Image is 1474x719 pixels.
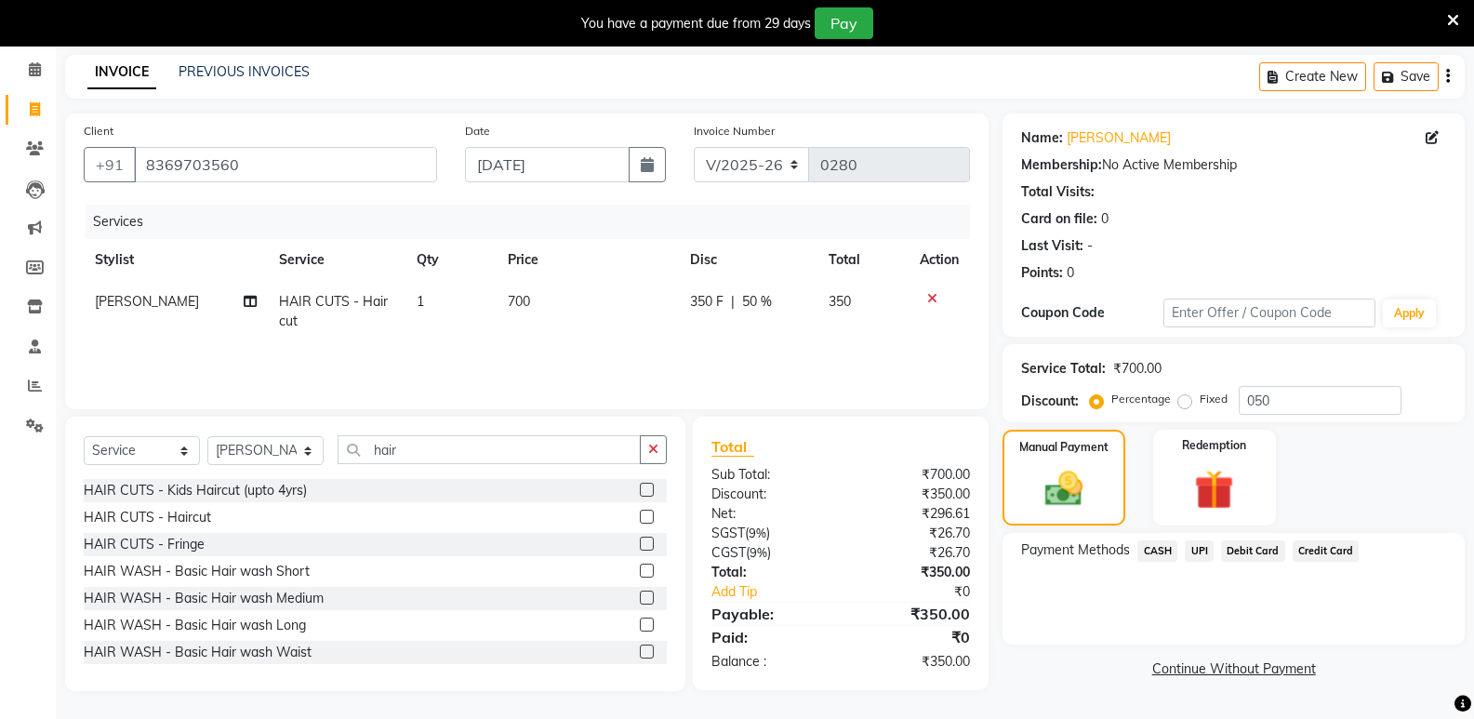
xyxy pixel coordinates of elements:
div: ₹350.00 [841,485,984,504]
label: Manual Payment [1019,439,1109,456]
img: _gift.svg [1182,465,1246,514]
div: Payable: [697,603,841,625]
div: 0 [1067,263,1074,283]
div: Paid: [697,626,841,648]
button: Save [1374,62,1439,91]
div: Total Visits: [1021,182,1095,202]
label: Percentage [1111,391,1171,407]
span: Debit Card [1221,540,1285,562]
button: Pay [815,7,873,39]
div: Name: [1021,128,1063,148]
div: ( ) [697,543,841,563]
span: Payment Methods [1021,540,1130,560]
div: 0 [1101,209,1109,229]
div: HAIR WASH - Basic Hair wash Short [84,562,310,581]
span: | [731,292,735,312]
div: Last Visit: [1021,236,1083,256]
div: HAIR CUTS - Kids Haircut (upto 4yrs) [84,481,307,500]
div: HAIR CUTS - Haircut [84,508,211,527]
th: Service [268,239,405,281]
th: Price [497,239,679,281]
div: ₹0 [865,582,984,602]
label: Fixed [1200,391,1228,407]
div: ₹700.00 [841,465,984,485]
label: Client [84,123,113,140]
input: Search or Scan [338,435,641,464]
div: Discount: [697,485,841,504]
button: Create New [1259,62,1366,91]
div: HAIR CUTS - Fringe [84,535,205,554]
span: [PERSON_NAME] [95,293,199,310]
a: [PERSON_NAME] [1067,128,1171,148]
span: 50 % [742,292,772,312]
span: CGST [711,544,746,561]
div: Service Total: [1021,359,1106,379]
div: Total: [697,563,841,582]
div: HAIR WASH - Basic Hair wash Medium [84,589,324,608]
span: 9% [750,545,767,560]
th: Action [909,239,970,281]
span: HAIR CUTS - Haircut [279,293,388,329]
div: Sub Total: [697,465,841,485]
div: Card on file: [1021,209,1097,229]
a: Continue Without Payment [1006,659,1461,679]
label: Redemption [1182,437,1246,454]
div: ( ) [697,524,841,543]
div: Balance : [697,652,841,672]
div: ₹700.00 [1113,359,1162,379]
th: Disc [679,239,817,281]
span: 9% [749,526,766,540]
input: Enter Offer / Coupon Code [1163,299,1375,327]
span: CASH [1137,540,1177,562]
span: Credit Card [1293,540,1360,562]
span: 350 [829,293,851,310]
button: +91 [84,147,136,182]
label: Date [465,123,490,140]
div: Services [86,205,984,239]
div: - [1087,236,1093,256]
a: INVOICE [87,56,156,89]
div: ₹350.00 [841,652,984,672]
div: ₹350.00 [841,603,984,625]
span: Total [711,437,754,457]
div: Net: [697,504,841,524]
button: Apply [1383,300,1436,327]
div: Membership: [1021,155,1102,175]
a: PREVIOUS INVOICES [179,63,310,80]
span: 350 F [690,292,724,312]
span: 700 [508,293,530,310]
div: No Active Membership [1021,155,1446,175]
span: 1 [417,293,424,310]
a: Add Tip [697,582,865,602]
div: ₹350.00 [841,563,984,582]
div: ₹26.70 [841,524,984,543]
input: Search by Name/Mobile/Email/Code [134,147,437,182]
label: Invoice Number [694,123,775,140]
img: _cash.svg [1033,467,1095,511]
th: Qty [405,239,498,281]
span: SGST [711,525,745,541]
th: Total [817,239,910,281]
span: UPI [1185,540,1214,562]
th: Stylist [84,239,268,281]
div: ₹26.70 [841,543,984,563]
div: ₹0 [841,626,984,648]
div: Discount: [1021,392,1079,411]
div: Coupon Code [1021,303,1162,323]
div: ₹296.61 [841,504,984,524]
div: HAIR WASH - Basic Hair wash Long [84,616,306,635]
div: You have a payment due from 29 days [581,14,811,33]
div: Points: [1021,263,1063,283]
div: HAIR WASH - Basic Hair wash Waist [84,643,312,662]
